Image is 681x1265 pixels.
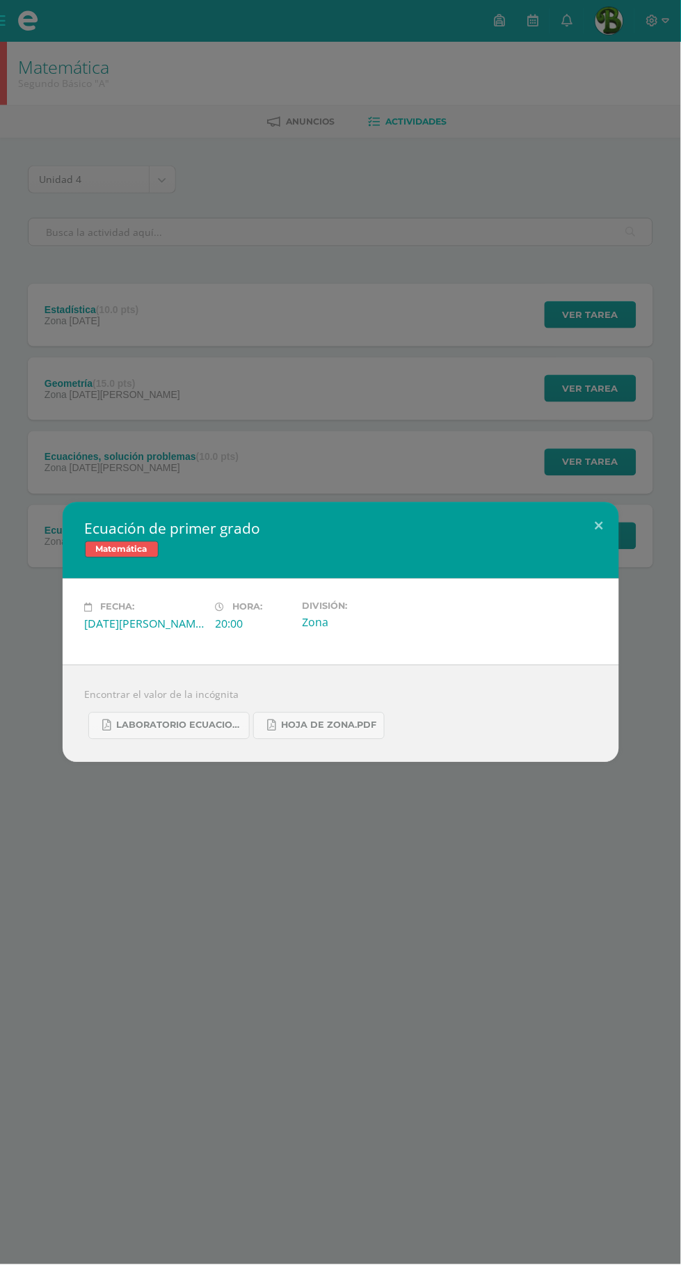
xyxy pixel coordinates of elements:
[85,616,205,632] div: [DATE][PERSON_NAME]
[282,720,377,731] span: Hoja de zona.pdf
[579,502,619,550] button: Close (Esc)
[253,713,385,740] a: Hoja de zona.pdf
[233,603,263,613] span: Hora:
[88,713,250,740] a: Laboratorio ecuaciones.pdf
[303,601,422,612] label: División:
[117,720,242,731] span: Laboratorio ecuaciones.pdf
[303,615,422,630] div: Zona
[101,603,135,613] span: Fecha:
[216,616,291,632] div: 20:00
[63,665,619,763] div: Encontrar el valor de la incógnita
[85,541,159,558] span: Matemática
[85,519,597,539] h2: Ecuación de primer grado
